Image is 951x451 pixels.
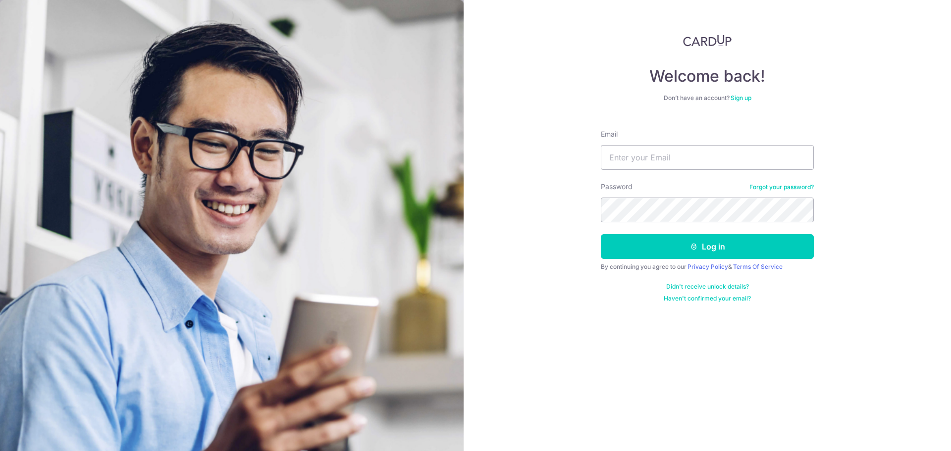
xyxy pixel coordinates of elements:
[601,66,814,86] h4: Welcome back!
[687,263,728,270] a: Privacy Policy
[601,263,814,271] div: By continuing you agree to our &
[666,283,749,291] a: Didn't receive unlock details?
[601,234,814,259] button: Log in
[601,129,618,139] label: Email
[731,94,751,101] a: Sign up
[601,182,633,192] label: Password
[733,263,783,270] a: Terms Of Service
[601,94,814,102] div: Don’t have an account?
[601,145,814,170] input: Enter your Email
[683,35,732,47] img: CardUp Logo
[749,183,814,191] a: Forgot your password?
[664,295,751,302] a: Haven't confirmed your email?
